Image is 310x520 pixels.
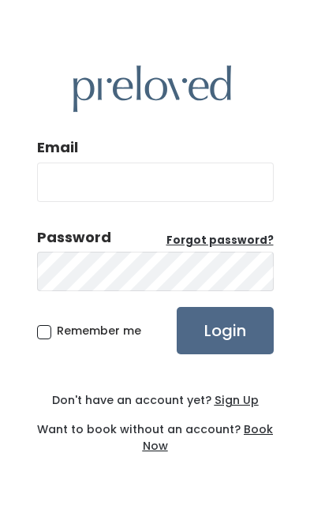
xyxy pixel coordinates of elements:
[177,307,274,354] input: Login
[37,392,274,409] div: Don't have an account yet?
[211,392,259,408] a: Sign Up
[73,65,231,112] img: preloved logo
[166,233,274,249] a: Forgot password?
[143,421,274,454] a: Book Now
[57,323,141,339] span: Remember me
[37,137,78,158] label: Email
[37,227,111,248] div: Password
[215,392,259,408] u: Sign Up
[37,409,274,455] div: Want to book without an account?
[166,233,274,248] u: Forgot password?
